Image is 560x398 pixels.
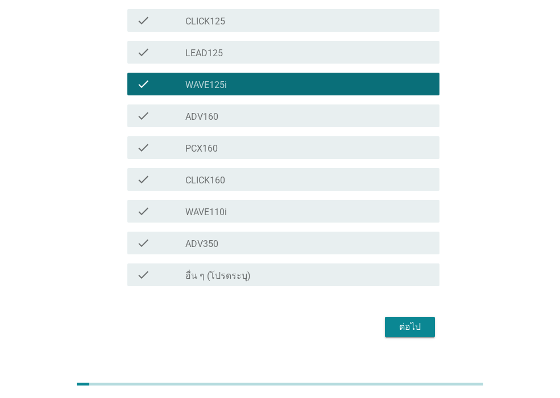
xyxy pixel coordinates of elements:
i: check [136,14,150,27]
i: check [136,173,150,186]
label: PCX160 [185,143,218,154]
button: ต่อไป [385,317,435,337]
label: LEAD125 [185,48,223,59]
label: อื่น ๆ (โปรดระบุ) [185,270,251,282]
i: check [136,109,150,123]
i: check [136,236,150,250]
label: WAVE125i [185,79,227,91]
label: CLICK160 [185,175,225,186]
i: check [136,45,150,59]
label: ADV350 [185,238,218,250]
div: ต่อไป [394,320,426,334]
label: WAVE110i [185,207,227,218]
i: check [136,77,150,91]
i: check [136,268,150,282]
label: ADV160 [185,111,218,123]
label: CLICK125 [185,16,225,27]
i: check [136,141,150,154]
i: check [136,204,150,218]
